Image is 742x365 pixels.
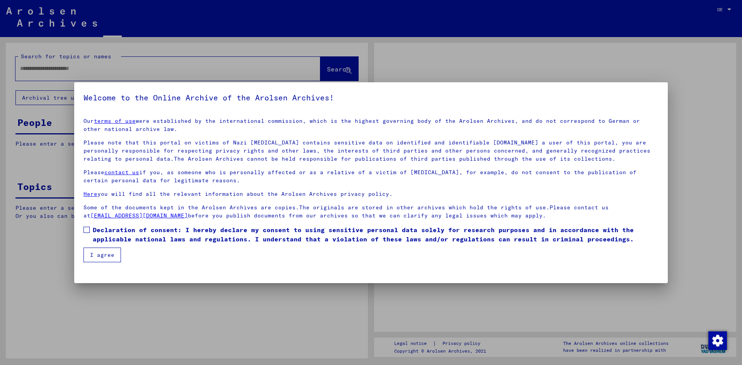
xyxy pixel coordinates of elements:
[708,331,727,350] img: Zustimmung ändern
[90,212,188,219] a: [EMAIL_ADDRESS][DOMAIN_NAME]
[83,190,659,198] p: you will find all the relevant information about the Arolsen Archives privacy policy.
[94,117,136,124] a: terms of use
[83,248,121,262] button: I agree
[104,169,139,176] a: contact us
[83,204,659,220] p: Some of the documents kept in the Arolsen Archives are copies.The originals are stored in other a...
[83,117,659,133] p: Our were established by the international commission, which is the highest governing body of the ...
[708,331,727,350] div: Zustimmung ändern
[93,225,659,244] span: Declaration of consent: I hereby declare my consent to using sensitive personal data solely for r...
[83,168,659,185] p: Please if you, as someone who is personally affected or as a relative of a victim of [MEDICAL_DAT...
[83,190,97,197] a: Here
[83,139,659,163] p: Please note that this portal on victims of Nazi [MEDICAL_DATA] contains sensitive data on identif...
[83,92,659,104] h5: Welcome to the Online Archive of the Arolsen Archives!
